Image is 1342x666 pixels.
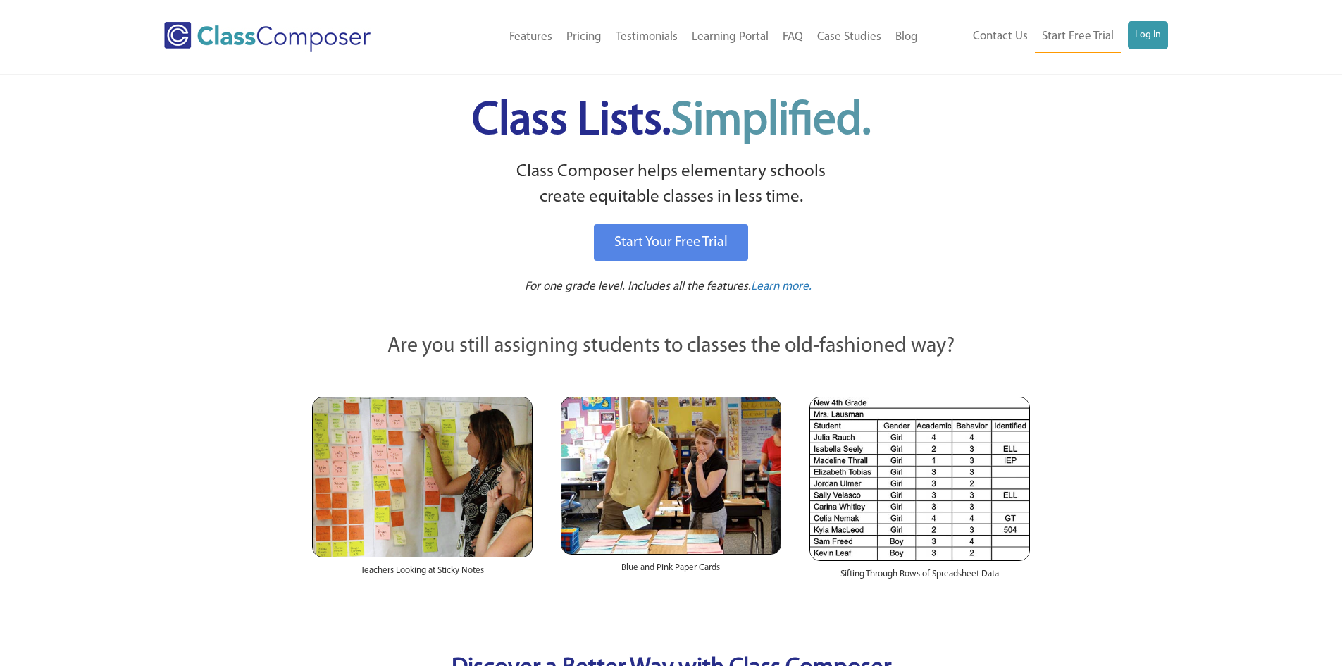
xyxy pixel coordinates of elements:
a: FAQ [776,22,810,53]
a: Learning Portal [685,22,776,53]
a: Start Your Free Trial [594,224,748,261]
a: Case Studies [810,22,888,53]
a: Features [502,22,559,53]
span: Simplified. [671,99,871,144]
p: Are you still assigning students to classes the old-fashioned way? [312,331,1031,362]
a: Contact Us [966,21,1035,52]
span: Learn more. [751,280,812,292]
nav: Header Menu [428,22,925,53]
a: Blog [888,22,925,53]
span: Class Lists. [472,99,871,144]
a: Log In [1128,21,1168,49]
span: For one grade level. Includes all the features. [525,280,751,292]
a: Pricing [559,22,609,53]
a: Testimonials [609,22,685,53]
a: Start Free Trial [1035,21,1121,53]
p: Class Composer helps elementary schools create equitable classes in less time. [310,159,1033,211]
span: Start Your Free Trial [614,235,728,249]
div: Teachers Looking at Sticky Notes [312,557,533,591]
div: Sifting Through Rows of Spreadsheet Data [809,561,1030,595]
img: Class Composer [164,22,371,52]
a: Learn more. [751,278,812,296]
img: Teachers Looking at Sticky Notes [312,397,533,557]
img: Blue and Pink Paper Cards [561,397,781,554]
div: Blue and Pink Paper Cards [561,555,781,588]
img: Spreadsheets [809,397,1030,561]
nav: Header Menu [925,21,1168,53]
